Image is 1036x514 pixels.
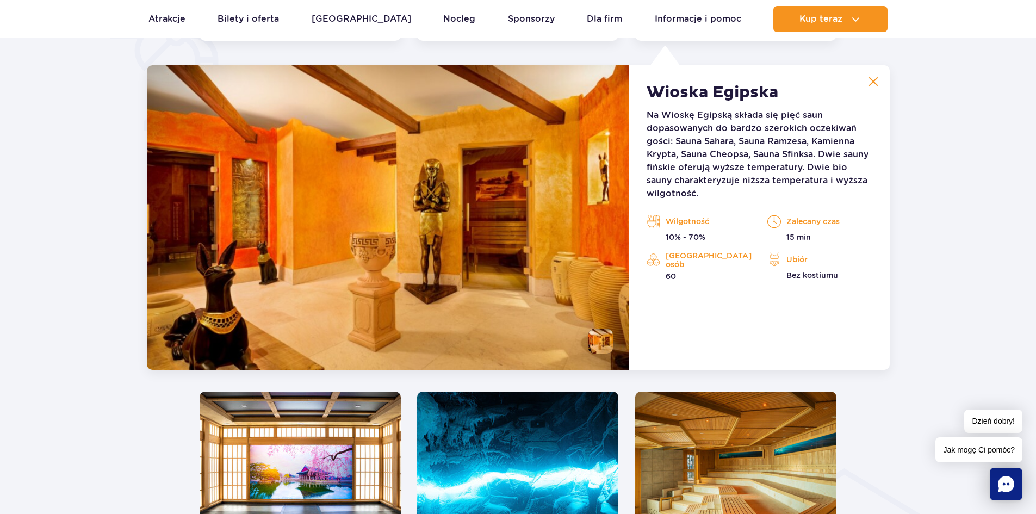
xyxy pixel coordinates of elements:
[647,251,751,269] p: [GEOGRAPHIC_DATA] osób
[218,6,279,32] a: Bilety i oferta
[587,6,622,32] a: Dla firm
[148,6,185,32] a: Atrakcje
[647,213,751,230] p: Wilgotność
[773,6,888,32] button: Kup teraz
[508,6,555,32] a: Sponsorzy
[655,6,741,32] a: Informacje i pomoc
[767,270,872,281] p: Bez kostiumu
[990,468,1022,500] div: Chat
[647,83,779,102] strong: Wioska Egipska
[147,65,630,370] img: q
[767,232,872,243] p: 15 min
[647,109,872,200] p: Na Wioskę Egipską składa się pięć saun dopasowanych do bardzo szerokich oczekiwań gości: Sauna Sa...
[647,271,751,282] p: 60
[964,410,1022,433] span: Dzień dobry!
[935,437,1022,462] span: Jak mogę Ci pomóc?
[647,232,751,243] p: 10% - 70%
[767,213,872,230] p: Zalecany czas
[799,14,842,24] span: Kup teraz
[647,213,660,230] img: saunas-orange.svg
[443,6,475,32] a: Nocleg
[767,251,872,268] p: Ubiór
[647,252,660,268] img: activities-orange.svg
[767,251,781,268] img: icon_outfit-orange.svg
[767,213,781,230] img: time-orange.svg
[312,6,411,32] a: [GEOGRAPHIC_DATA]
